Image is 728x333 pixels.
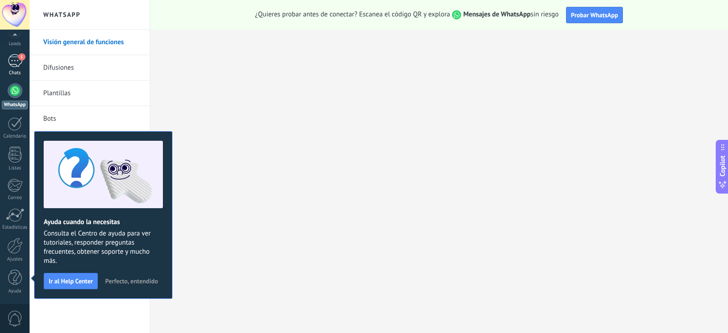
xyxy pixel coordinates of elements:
h2: Ayuda cuando la necesitas [44,218,163,226]
button: Probar WhatsApp [566,7,623,23]
div: Correo [2,195,28,201]
strong: Mensajes de WhatsApp [463,10,531,19]
button: Perfecto, entendido [101,274,162,288]
span: Consulta el Centro de ayuda para ver tutoriales, responder preguntas frecuentes, obtener soporte ... [44,229,163,266]
li: Bots [30,106,150,132]
div: WhatsApp [2,101,28,109]
a: Plantillas [43,81,141,106]
button: Ir al Help Center [44,273,98,289]
li: Visión general de funciones [30,30,150,55]
a: Bots [43,106,141,132]
div: Listas [2,165,28,171]
div: Chats [2,70,28,76]
span: Ir al Help Center [49,278,93,284]
li: Difusiones [30,55,150,81]
div: Ayuda [2,288,28,294]
div: Ajustes [2,256,28,262]
span: ¿Quieres probar antes de conectar? Escanea el código QR y explora sin riesgo [255,10,559,20]
span: 1 [18,53,25,61]
span: Copilot [718,155,727,176]
a: Difusiones [43,55,141,81]
span: Perfecto, entendido [105,278,158,284]
div: Calendario [2,133,28,139]
a: Visión general de funciones [43,30,141,55]
span: Probar WhatsApp [571,11,618,19]
li: Plantillas [30,81,150,106]
div: Estadísticas [2,225,28,231]
div: Leads [2,41,28,47]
